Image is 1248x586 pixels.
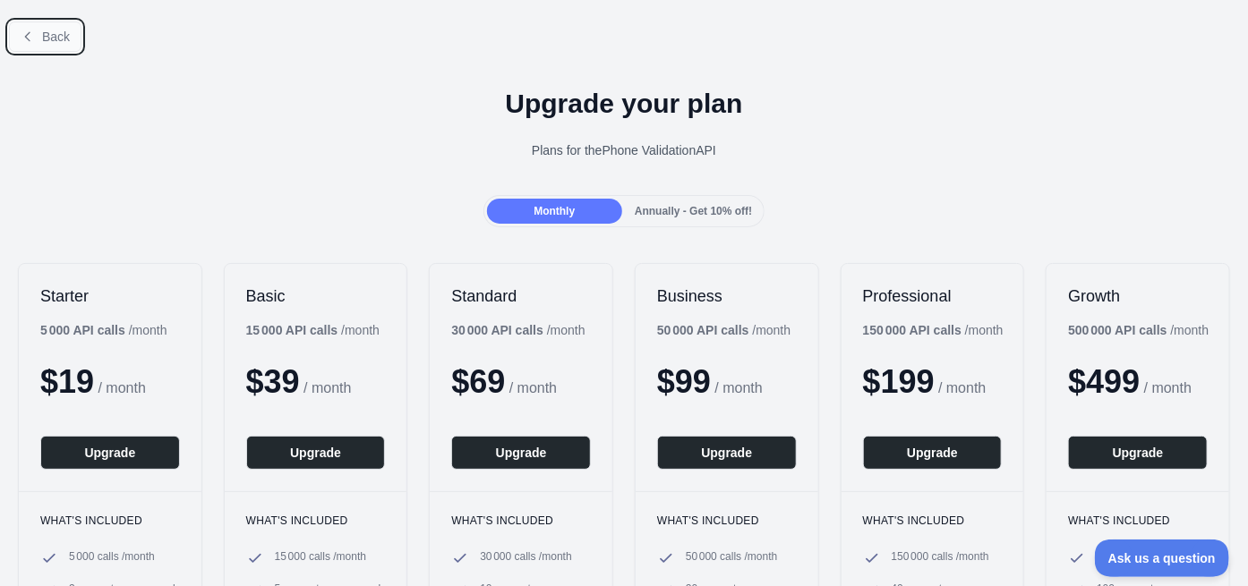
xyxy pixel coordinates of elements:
b: 150 000 API calls [863,323,962,337]
span: $ 199 [863,363,935,400]
b: 50 000 API calls [657,323,749,337]
h2: Standard [451,285,591,307]
div: / month [657,321,791,339]
div: / month [863,321,1004,339]
h2: Growth [1068,285,1208,307]
b: 500 000 API calls [1068,323,1167,337]
h2: Business [657,285,797,307]
h2: Professional [863,285,1003,307]
span: $ 99 [657,363,711,400]
span: $ 69 [451,363,505,400]
div: / month [451,321,585,339]
span: $ 499 [1068,363,1140,400]
div: / month [1068,321,1209,339]
iframe: Toggle Customer Support [1095,539,1230,577]
b: 30 000 API calls [451,323,543,337]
